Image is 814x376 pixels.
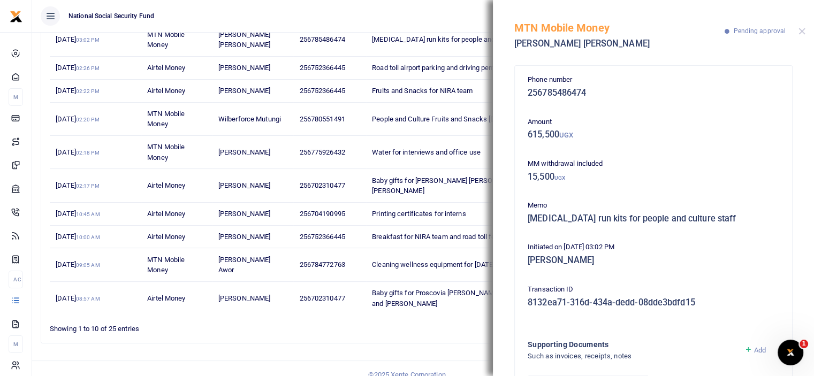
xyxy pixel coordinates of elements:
small: 03:02 PM [76,37,100,43]
span: Water for interviews and office use [372,148,481,156]
span: Road toll airport parking and driving permit renewal [372,64,527,72]
span: Wilberforce Mutungi [218,115,281,123]
span: [PERSON_NAME] [218,294,270,302]
span: 256702310477 [300,181,345,189]
span: 256752366445 [300,64,345,72]
small: 10:00 AM [76,234,100,240]
span: 256752366445 [300,233,345,241]
span: Pending approval [733,27,786,35]
small: 08:57 AM [76,296,100,302]
span: Airtel Money [147,64,185,72]
small: 02:18 PM [76,150,100,156]
span: 256780551491 [300,115,345,123]
h5: 8132ea71-316d-434a-dedd-08dde3bdfd15 [528,297,779,308]
li: M [9,335,23,353]
span: [PERSON_NAME] [218,87,270,95]
button: Close [798,28,805,35]
span: Cleaning wellness equipment for [DATE] [372,260,495,268]
small: 02:20 PM [76,117,100,122]
p: Transaction ID [528,284,779,295]
small: 02:22 PM [76,88,100,94]
span: 256775926432 [300,148,345,156]
small: 02:17 PM [76,183,100,189]
span: [DATE] [56,233,100,241]
span: 256784772763 [300,260,345,268]
span: Airtel Money [147,233,185,241]
span: [PERSON_NAME] [218,233,270,241]
span: [MEDICAL_DATA] run kits for people and culture staff [372,35,535,43]
p: Amount [528,117,779,128]
span: MTN Mobile Money [147,256,185,274]
span: [DATE] [56,35,99,43]
small: UGX [559,131,573,139]
span: [DATE] [56,260,100,268]
span: Add [754,346,766,354]
span: [PERSON_NAME] [218,148,270,156]
span: [PERSON_NAME] [218,64,270,72]
a: logo-small logo-large logo-large [10,12,22,20]
h5: 615,500 [528,129,779,140]
span: 256785486474 [300,35,345,43]
p: Initiated on [DATE] 03:02 PM [528,242,779,253]
span: [DATE] [56,181,99,189]
span: [PERSON_NAME] Awor [218,256,270,274]
span: 1 [800,340,808,348]
span: [DATE] [56,64,99,72]
span: National Social Security Fund [64,11,158,21]
p: MM withdrawal included [528,158,779,170]
h5: [MEDICAL_DATA] run kits for people and culture staff [528,213,779,224]
li: M [9,88,23,106]
span: Breakfast for NIRA team and road toll fees [372,233,503,241]
li: Ac [9,271,23,288]
h4: Such as invoices, receipts, notes [528,350,736,362]
span: 256704190995 [300,210,345,218]
h5: 256785486474 [528,88,779,98]
h5: [PERSON_NAME] [PERSON_NAME] [514,39,725,49]
span: Airtel Money [147,87,185,95]
span: MTN Mobile Money [147,143,185,162]
small: 09:05 AM [76,262,100,268]
span: Airtel Money [147,294,185,302]
img: logo-small [10,10,22,23]
iframe: Intercom live chat [778,340,803,365]
p: Phone number [528,74,779,86]
span: Printing certificates for interns [372,210,466,218]
span: MTN Mobile Money [147,110,185,128]
span: 256752366445 [300,87,345,95]
span: [PERSON_NAME] [218,181,270,189]
h5: [PERSON_NAME] [528,255,779,266]
span: [DATE] [56,210,100,218]
span: Airtel Money [147,210,185,218]
span: Baby gifts for Proscovia [PERSON_NAME] [PERSON_NAME] and [PERSON_NAME] [372,289,553,308]
h5: MTN Mobile Money [514,21,725,34]
span: 256702310477 [300,294,345,302]
p: Memo [528,200,779,211]
small: 10:45 AM [76,211,100,217]
span: Fruits and Snacks for NIRA team [372,87,473,95]
h5: 15,500 [528,172,779,182]
small: 02:26 PM [76,65,100,71]
span: [DATE] [56,294,100,302]
span: Baby gifts for [PERSON_NAME] [PERSON_NAME] Noelina and [PERSON_NAME] [372,177,559,195]
small: UGX [554,175,565,181]
div: Showing 1 to 10 of 25 entries [50,318,356,334]
span: [DATE] [56,148,99,156]
span: Airtel Money [147,181,185,189]
span: [PERSON_NAME] [218,210,270,218]
span: [DATE] [56,87,99,95]
a: Add [744,346,766,354]
span: People and Culture Fruits and Snacks [DATE] to [DATE] [372,115,538,123]
span: [DATE] [56,115,99,123]
h4: Supporting Documents [528,339,736,350]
